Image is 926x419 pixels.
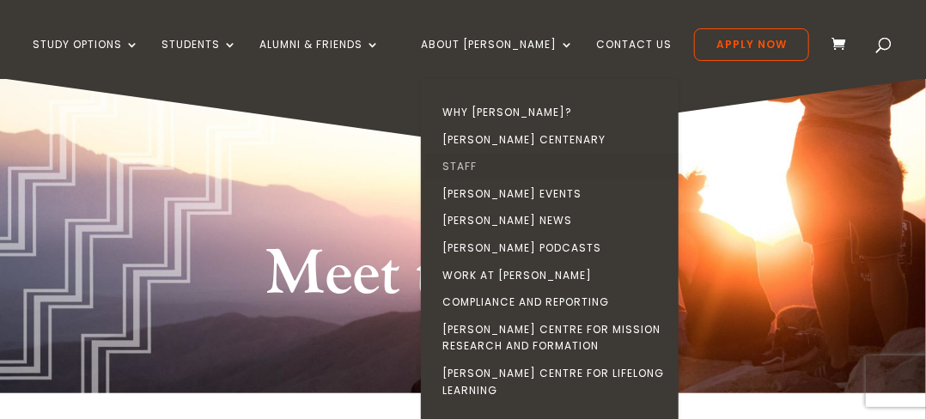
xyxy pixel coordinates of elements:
h1: Meet the Team [235,234,691,324]
a: [PERSON_NAME] News [425,207,683,234]
a: Contact Us [596,39,672,79]
a: Why [PERSON_NAME]? [425,99,683,126]
a: Apply Now [694,28,809,61]
a: Staff [425,153,683,180]
a: Work at [PERSON_NAME] [425,262,683,289]
a: Study Options [33,39,139,79]
a: Compliance and Reporting [425,288,683,316]
a: About [PERSON_NAME] [421,39,574,79]
a: [PERSON_NAME] Centre for Mission Research and Formation [425,316,683,360]
a: [PERSON_NAME] Podcasts [425,234,683,262]
a: Alumni & Friends [259,39,380,79]
a: [PERSON_NAME] Events [425,180,683,208]
a: [PERSON_NAME] Centenary [425,126,683,154]
a: Students [161,39,237,79]
a: [PERSON_NAME] Centre for Lifelong Learning [425,360,683,404]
